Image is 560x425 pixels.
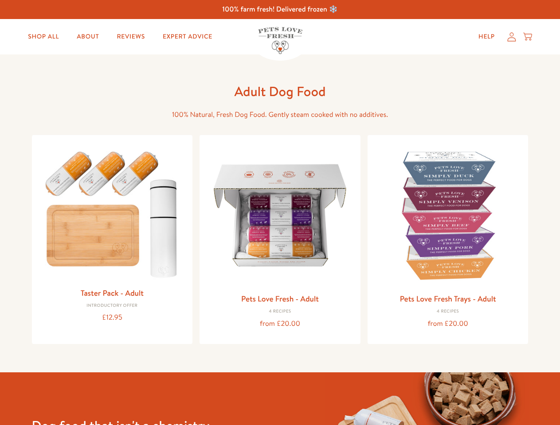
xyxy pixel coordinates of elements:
div: from £20.00 [375,318,521,330]
a: Shop All [21,28,66,46]
div: Introductory Offer [39,303,186,309]
div: from £20.00 [207,318,353,330]
img: Taster Pack - Adult [39,142,186,282]
div: £12.95 [39,312,186,324]
img: Pets Love Fresh [258,27,302,54]
a: About [70,28,106,46]
a: Expert Advice [156,28,219,46]
a: Pets Love Fresh Trays - Adult [400,293,496,304]
img: Pets Love Fresh Trays - Adult [375,142,521,289]
span: 100% Natural, Fresh Dog Food. Gently steam cooked with no additives. [172,110,388,120]
img: Pets Love Fresh - Adult [207,142,353,289]
div: 4 Recipes [207,309,353,314]
a: Help [471,28,502,46]
div: 4 Recipes [375,309,521,314]
h1: Adult Dog Food [138,83,422,100]
a: Pets Love Fresh - Adult [241,293,319,304]
a: Taster Pack - Adult [81,287,144,298]
a: Reviews [110,28,152,46]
